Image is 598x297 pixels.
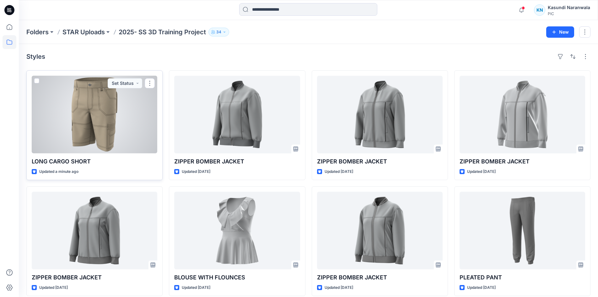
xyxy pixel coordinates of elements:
a: ZIPPER BOMBER JACKET [317,192,443,269]
p: Updated [DATE] [467,284,496,291]
a: ZIPPER BOMBER JACKET [174,76,300,153]
p: 2025- SS 3D Training Project [119,28,206,36]
p: 34 [216,29,221,36]
p: PLEATED PANT [460,273,585,282]
p: ZIPPER BOMBER JACKET [174,157,300,166]
button: 34 [208,28,229,36]
p: Updated a minute ago [39,168,78,175]
p: ZIPPER BOMBER JACKET [317,273,443,282]
h4: Styles [26,53,45,60]
p: ZIPPER BOMBER JACKET [460,157,585,166]
p: Updated [DATE] [325,168,353,175]
p: Updated [DATE] [467,168,496,175]
p: BLOUSE WITH FLOUNCES [174,273,300,282]
p: Updated [DATE] [325,284,353,291]
p: LONG CARGO SHORT [32,157,157,166]
p: Updated [DATE] [39,284,68,291]
p: ZIPPER BOMBER JACKET [32,273,157,282]
p: Updated [DATE] [182,284,210,291]
a: LONG CARGO SHORT [32,76,157,153]
div: Kasundi Naranwala [548,4,590,11]
a: STAR Uploads [62,28,105,36]
a: ZIPPER BOMBER JACKET [460,76,585,153]
a: Folders [26,28,49,36]
a: BLOUSE WITH FLOUNCES [174,192,300,269]
p: Updated [DATE] [182,168,210,175]
button: New [546,26,574,38]
p: ZIPPER BOMBER JACKET [317,157,443,166]
div: PIC [548,11,590,16]
a: ZIPPER BOMBER JACKET [317,76,443,153]
a: ZIPPER BOMBER JACKET [32,192,157,269]
div: KN [534,4,545,16]
a: PLEATED PANT [460,192,585,269]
